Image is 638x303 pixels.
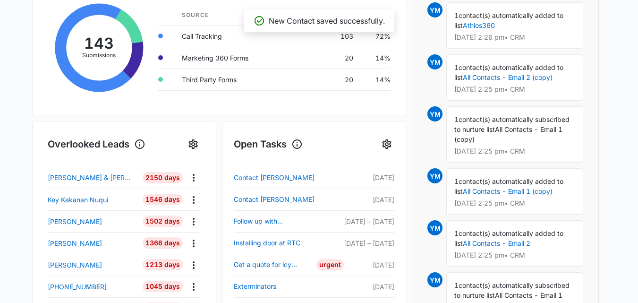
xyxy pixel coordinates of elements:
td: Marketing 360 Forms [174,47,281,69]
p: [DATE] [344,260,394,270]
span: YM [427,106,442,121]
td: Call Tracking [174,25,281,47]
span: 1 [454,281,459,289]
p: [DATE] 2:25 pm • CRM [454,252,575,259]
span: contact(s) automatically added to list [454,229,563,247]
p: [DATE] 2:25 pm • CRM [454,148,575,155]
span: 1 [454,115,459,123]
div: Urgent [316,259,344,270]
span: YM [427,2,442,17]
a: All Contacts - Email 1 (copy) [463,187,553,195]
span: contact(s) automatically added to list [454,177,563,195]
button: Actions [186,170,201,185]
span: contact(s) automatically subscribed to nurture list [454,281,570,299]
p: [PHONE_NUMBER] [48,282,107,292]
p: Key Kakanan Nuqui [48,195,108,205]
td: Third Party Forms [174,69,281,90]
div: 1366 Days [143,237,183,249]
p: [DATE] 2:26 pm • CRM [454,34,575,41]
span: YM [427,220,442,235]
span: YM [427,168,442,183]
td: 14% [361,69,391,90]
p: [DATE] – [DATE] [344,238,394,248]
p: [DATE] [344,173,394,182]
h1: Open Tasks [234,137,303,151]
a: Get a quote for icy parking lots from [GEOGRAPHIC_DATA] and [PERSON_NAME] [234,259,316,270]
span: YM [427,272,442,287]
span: contact(s) automatically subscribed to nurture list [454,115,570,133]
p: [PERSON_NAME] & [PERSON_NAME] [48,173,133,182]
div: 2150 Days [143,172,183,183]
button: Settings [379,137,394,152]
button: Actions [186,214,201,229]
a: Installing door at RTC [234,237,316,249]
td: 72% [361,25,391,47]
p: [PERSON_NAME] [48,216,102,226]
td: 20 [281,69,361,90]
div: 1045 Days [143,281,183,292]
a: Contact [PERSON_NAME] [234,194,316,205]
div: 1502 Days [143,216,183,227]
td: 103 [281,25,361,47]
a: Exterminators [234,281,316,292]
p: [DATE] [344,282,394,292]
a: Follow up with [PERSON_NAME] on Tennis Nets [234,216,316,227]
div: 1546 Days [143,194,183,205]
span: contact(s) automatically added to list [454,11,563,29]
a: Contact [PERSON_NAME] [234,172,316,183]
a: All Contacts - Email 2 [463,239,530,247]
th: % [361,5,391,26]
h1: Overlooked Leads [48,137,145,151]
td: 20 [281,47,361,69]
span: YM [427,54,442,69]
p: [PERSON_NAME] [48,238,102,248]
button: Actions [186,279,201,294]
button: Actions [186,192,201,207]
button: Actions [186,236,201,251]
span: 1 [454,63,459,71]
p: [PERSON_NAME] [48,260,102,270]
span: All Contacts - Email 1 [495,291,562,299]
td: 14% [361,47,391,69]
button: Actions [186,258,201,272]
p: New Contact saved successfully. [269,15,385,26]
span: 1 [454,11,459,19]
span: 1 [454,177,459,185]
button: Settings [186,137,201,152]
th: Source [174,5,281,26]
p: [DATE] [344,195,394,205]
div: 1213 Days [143,259,183,270]
span: All Contacts - Email 1 (copy) [454,125,562,143]
span: 1 [454,229,459,237]
p: [DATE] 2:25 pm • CRM [454,86,575,93]
p: [DATE] 2:25 pm • CRM [454,200,575,207]
p: [DATE] – [DATE] [344,216,394,226]
span: contact(s) automatically added to list [454,63,563,81]
a: Athlos360 [463,21,495,29]
a: All Contacts - Email 2 (copy) [463,73,553,81]
th: Submissions [281,5,361,26]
